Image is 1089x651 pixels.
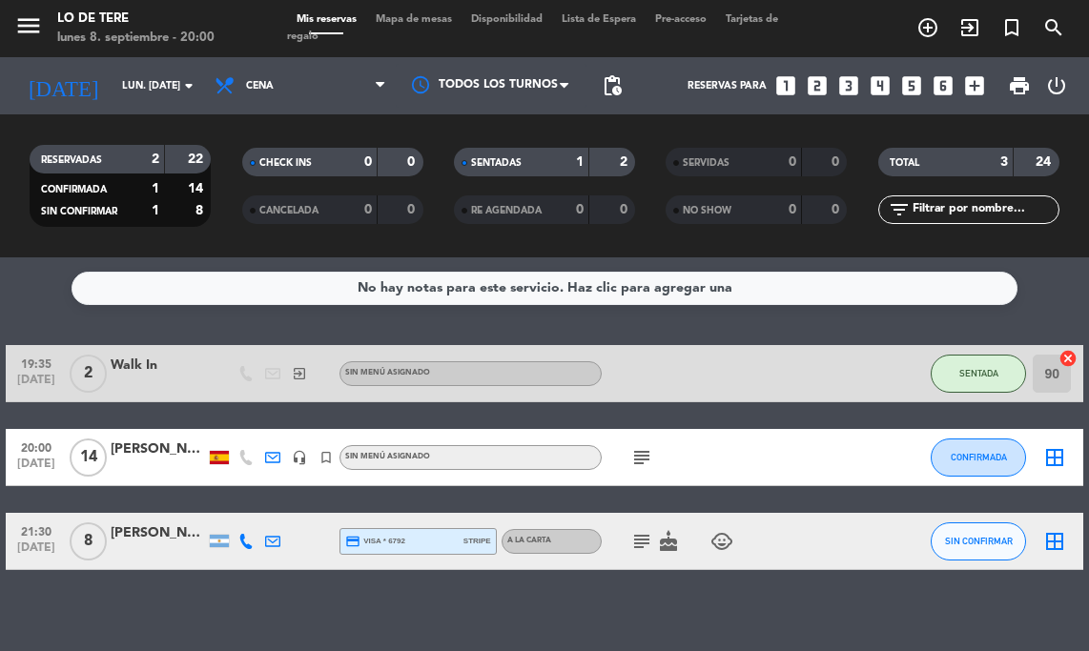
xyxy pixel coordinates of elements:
span: RE AGENDADA [471,206,542,215]
i: [DATE] [14,66,113,107]
div: Walk In [111,355,206,376]
span: RESERVADAS [41,155,102,165]
i: looks_5 [899,73,924,98]
strong: 0 [407,203,419,216]
strong: 0 [364,203,372,216]
strong: 0 [364,155,372,169]
i: search [1042,16,1065,39]
span: print [1008,74,1031,97]
button: menu [14,11,43,47]
span: [DATE] [12,374,60,396]
i: add_circle_outline [916,16,939,39]
span: NO SHOW [683,206,731,215]
span: CONFIRMADA [951,452,1007,462]
strong: 1 [576,155,584,169]
span: SENTADAS [471,158,522,168]
strong: 0 [832,203,843,216]
span: 20:00 [12,436,60,458]
span: A la carta [507,537,551,544]
span: Disponibilidad [462,14,552,25]
strong: 0 [832,155,843,169]
strong: 0 [789,203,796,216]
strong: 0 [407,155,419,169]
div: LOG OUT [1038,57,1075,114]
i: border_all [1043,530,1066,553]
i: looks_two [805,73,830,98]
i: cancel [1058,349,1078,368]
strong: 0 [620,203,631,216]
span: Sin menú asignado [345,453,430,460]
span: 19:35 [12,352,60,374]
span: CHECK INS [259,158,312,168]
i: filter_list [888,198,911,221]
i: child_care [710,530,733,553]
strong: 0 [576,203,584,216]
span: stripe [463,535,491,547]
strong: 2 [152,153,159,166]
strong: 1 [152,204,159,217]
i: looks_3 [836,73,861,98]
i: menu [14,11,43,40]
button: SIN CONFIRMAR [931,522,1026,560]
span: SENTADA [959,368,998,378]
div: No hay notas para este servicio. Haz clic para agregar una [358,277,732,299]
strong: 3 [1000,155,1008,169]
span: CANCELADA [259,206,318,215]
strong: 22 [188,153,207,166]
i: subject [630,530,653,553]
span: 2 [70,355,107,393]
span: Pre-acceso [646,14,716,25]
span: 8 [70,522,107,560]
div: [PERSON_NAME] [111,438,206,460]
i: subject [630,446,653,469]
i: exit_to_app [958,16,981,39]
span: 21:30 [12,519,60,541]
i: looks_one [773,73,798,98]
button: SENTADA [931,355,1026,393]
span: Reservas para [688,80,767,92]
i: power_settings_new [1045,74,1068,97]
strong: 1 [152,182,159,195]
span: Tarjetas de regalo [287,14,778,42]
strong: 0 [789,155,796,169]
span: CONFIRMADA [41,185,107,194]
strong: 24 [1036,155,1055,169]
span: Mapa de mesas [366,14,462,25]
i: turned_in_not [318,450,334,465]
i: credit_card [345,534,360,549]
div: Lo de Tere [57,10,215,29]
span: SERVIDAS [683,158,729,168]
i: arrow_drop_down [177,74,200,97]
strong: 2 [620,155,631,169]
i: looks_4 [868,73,893,98]
i: looks_6 [931,73,955,98]
span: Lista de Espera [552,14,646,25]
strong: 8 [195,204,207,217]
span: Mis reservas [287,14,366,25]
i: exit_to_app [292,366,307,381]
button: CONFIRMADA [931,438,1026,477]
span: visa * 6792 [345,534,405,549]
i: add_box [962,73,987,98]
div: lunes 8. septiembre - 20:00 [57,29,215,48]
i: headset_mic [292,450,307,465]
div: [PERSON_NAME] [111,522,206,544]
i: border_all [1043,446,1066,469]
i: cake [657,530,680,553]
input: Filtrar por nombre... [911,199,1058,220]
span: Sin menú asignado [345,369,430,376]
span: [DATE] [12,458,60,479]
i: turned_in_not [1000,16,1023,39]
span: pending_actions [601,74,624,97]
span: SIN CONFIRMAR [41,207,117,216]
span: 14 [70,438,107,477]
span: Cena [246,80,274,92]
span: [DATE] [12,541,60,563]
span: SIN CONFIRMAR [945,536,1013,546]
span: TOTAL [890,158,919,168]
strong: 14 [188,182,207,195]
